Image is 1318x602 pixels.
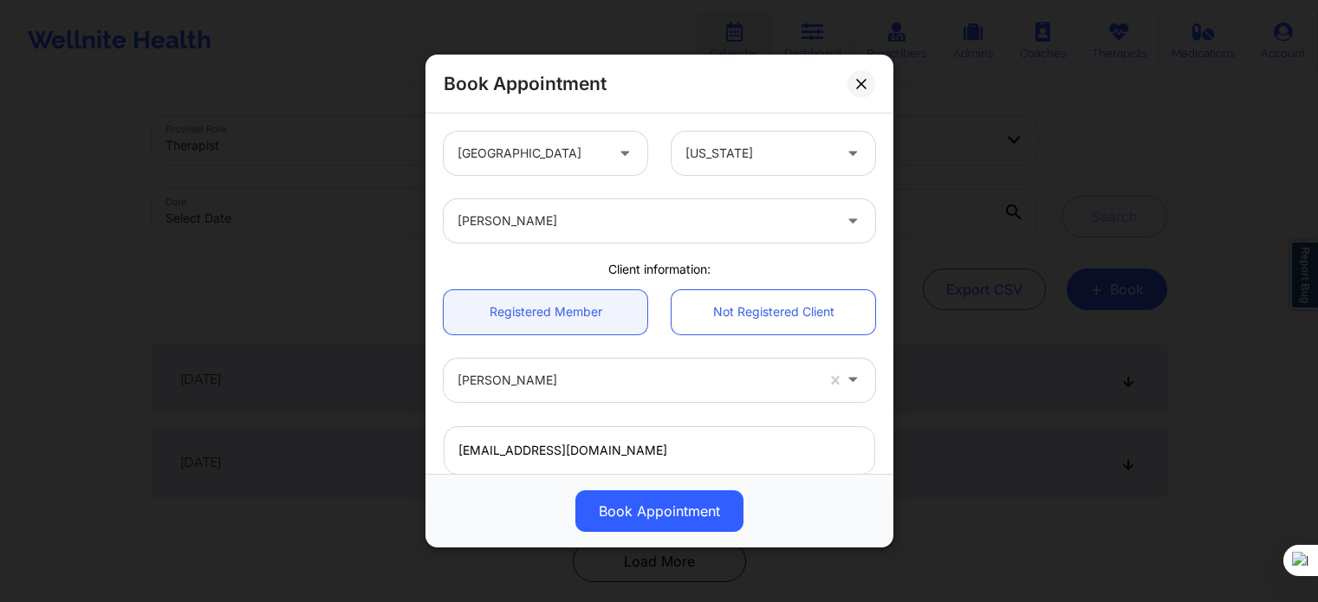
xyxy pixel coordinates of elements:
[575,490,743,532] button: Book Appointment
[444,426,875,475] input: Patient's Email
[432,261,887,278] div: Client information:
[458,199,832,243] div: [PERSON_NAME]
[458,359,815,402] div: [PERSON_NAME]
[672,290,875,334] a: Not Registered Client
[444,290,647,334] a: Registered Member
[685,132,832,175] div: [US_STATE]
[458,132,604,175] div: [GEOGRAPHIC_DATA]
[444,72,607,95] h2: Book Appointment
